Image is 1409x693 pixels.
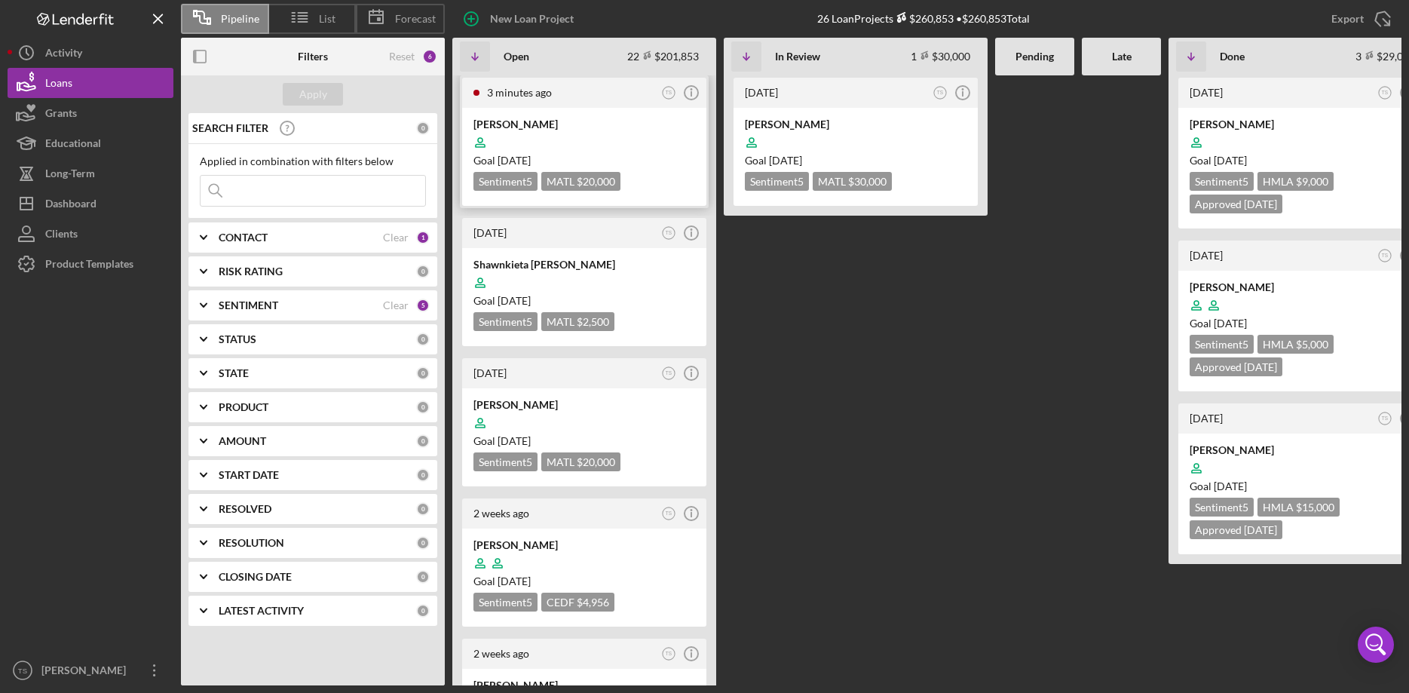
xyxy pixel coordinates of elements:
[422,49,437,64] div: 6
[473,172,538,191] div: Sentiment 5
[577,175,615,188] span: $20,000
[1257,335,1334,354] div: HMLA $5,000
[45,189,96,222] div: Dashboard
[1257,498,1340,517] div: HMLA $15,000
[769,154,802,167] time: 07/17/2025
[8,68,173,98] button: Loans
[8,128,173,158] a: Educational
[416,604,430,618] div: 0
[416,502,430,516] div: 0
[813,172,892,191] div: MATL
[200,155,426,167] div: Applied in combination with filters below
[627,50,699,63] div: 22 $201,853
[219,232,268,244] b: CONTACT
[8,249,173,279] button: Product Templates
[487,86,552,99] time: 2025-09-29 19:27
[18,667,27,675] text: TS
[504,51,529,63] b: Open
[1382,90,1389,95] text: TS
[460,496,709,629] a: 2 weeks agoTS[PERSON_NAME]Goal [DATE]Sentiment5CEDF $4,956
[416,536,430,550] div: 0
[8,38,173,68] button: Activity
[8,98,173,128] a: Grants
[8,189,173,219] button: Dashboard
[383,299,409,311] div: Clear
[219,571,292,583] b: CLOSING DATE
[38,655,136,689] div: [PERSON_NAME]
[498,575,531,587] time: 09/28/2025
[416,333,430,346] div: 0
[541,593,614,612] div: CEDF
[541,172,620,191] div: MATL
[473,647,529,660] time: 2025-09-12 19:20
[473,366,507,379] time: 2025-09-22 12:25
[192,122,268,134] b: SEARCH FILTER
[383,232,409,244] div: Clear
[1375,409,1395,429] button: TS
[1190,172,1254,191] div: Sentiment 5
[45,249,133,283] div: Product Templates
[473,257,695,272] div: Shawnkieta [PERSON_NAME]
[666,230,672,235] text: TS
[45,98,77,132] div: Grants
[460,356,709,489] a: [DATE]TS[PERSON_NAME]Goal [DATE]Sentiment5MATL $20,000
[893,12,954,25] div: $260,853
[1214,154,1247,167] time: 06/14/2025
[219,367,249,379] b: STATE
[416,121,430,135] div: 0
[498,154,531,167] time: 10/29/2025
[473,575,531,587] span: Goal
[219,469,279,481] b: START DATE
[1382,415,1389,421] text: TS
[416,366,430,380] div: 0
[1190,357,1282,376] div: Approved [DATE]
[416,468,430,482] div: 0
[45,158,95,192] div: Long-Term
[283,83,343,106] button: Apply
[745,154,802,167] span: Goal
[8,219,173,249] a: Clients
[219,401,268,413] b: PRODUCT
[460,75,709,208] a: 3 minutes agoTS[PERSON_NAME]Goal [DATE]Sentiment5MATL $20,000
[666,651,672,656] text: TS
[299,83,327,106] div: Apply
[1190,412,1223,425] time: 2025-06-03 15:25
[473,294,531,307] span: Goal
[473,226,507,239] time: 2025-09-23 15:56
[8,655,173,685] button: TS[PERSON_NAME]
[930,83,951,103] button: TS
[1316,4,1401,34] button: Export
[498,294,531,307] time: 10/23/2025
[937,90,944,95] text: TS
[219,537,284,549] b: RESOLUTION
[1190,195,1282,213] div: Approved [DATE]
[541,452,620,471] div: MATL
[1190,498,1254,517] div: Sentiment 5
[416,299,430,312] div: 5
[473,434,531,447] span: Goal
[1190,317,1247,330] span: Goal
[1331,4,1364,34] div: Export
[219,265,283,278] b: RISK RATING
[731,75,980,208] a: [DATE]TS[PERSON_NAME]Goal [DATE]Sentiment5MATL $30,000
[473,538,695,553] div: [PERSON_NAME]
[389,51,415,63] div: Reset
[473,678,695,693] div: [PERSON_NAME]
[1220,51,1245,63] b: Done
[577,596,609,609] span: $4,956
[659,504,679,524] button: TS
[473,117,695,132] div: [PERSON_NAME]
[1358,627,1394,663] div: Open Intercom Messenger
[848,175,887,188] span: $30,000
[745,172,809,191] div: Sentiment 5
[775,51,820,63] b: In Review
[473,507,529,520] time: 2025-09-19 00:34
[473,312,538,331] div: Sentiment 5
[473,154,531,167] span: Goal
[219,435,266,447] b: AMOUNT
[1382,253,1389,258] text: TS
[659,363,679,384] button: TS
[1190,154,1247,167] span: Goal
